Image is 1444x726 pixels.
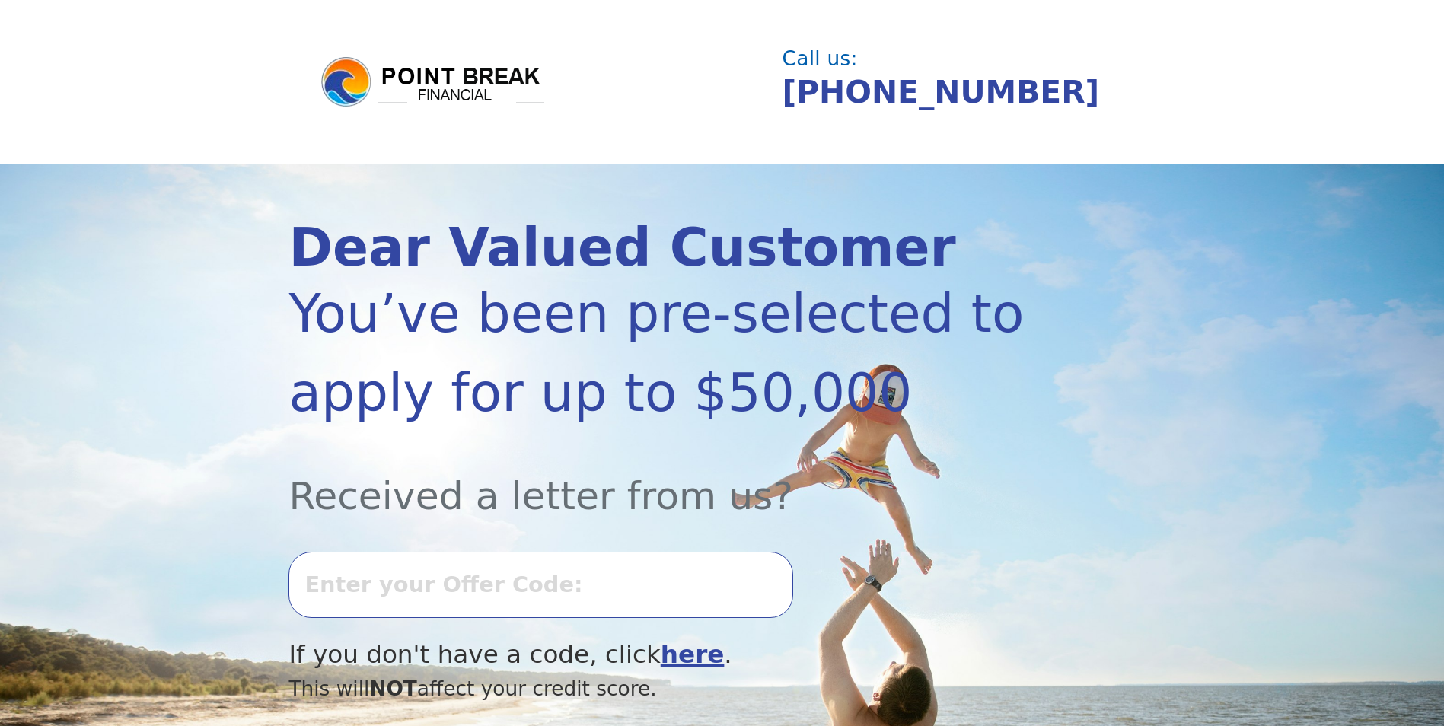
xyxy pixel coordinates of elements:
span: NOT [369,677,417,700]
img: logo.png [319,55,547,110]
input: Enter your Offer Code: [288,552,792,617]
div: Dear Valued Customer [288,221,1025,274]
div: This will affect your credit score. [288,673,1025,704]
div: You’ve been pre-selected to apply for up to $50,000 [288,274,1025,432]
a: [PHONE_NUMBER] [783,74,1100,110]
div: Call us: [783,49,1143,68]
div: Received a letter from us? [288,432,1025,524]
a: here [661,640,725,669]
div: If you don't have a code, click . [288,636,1025,673]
